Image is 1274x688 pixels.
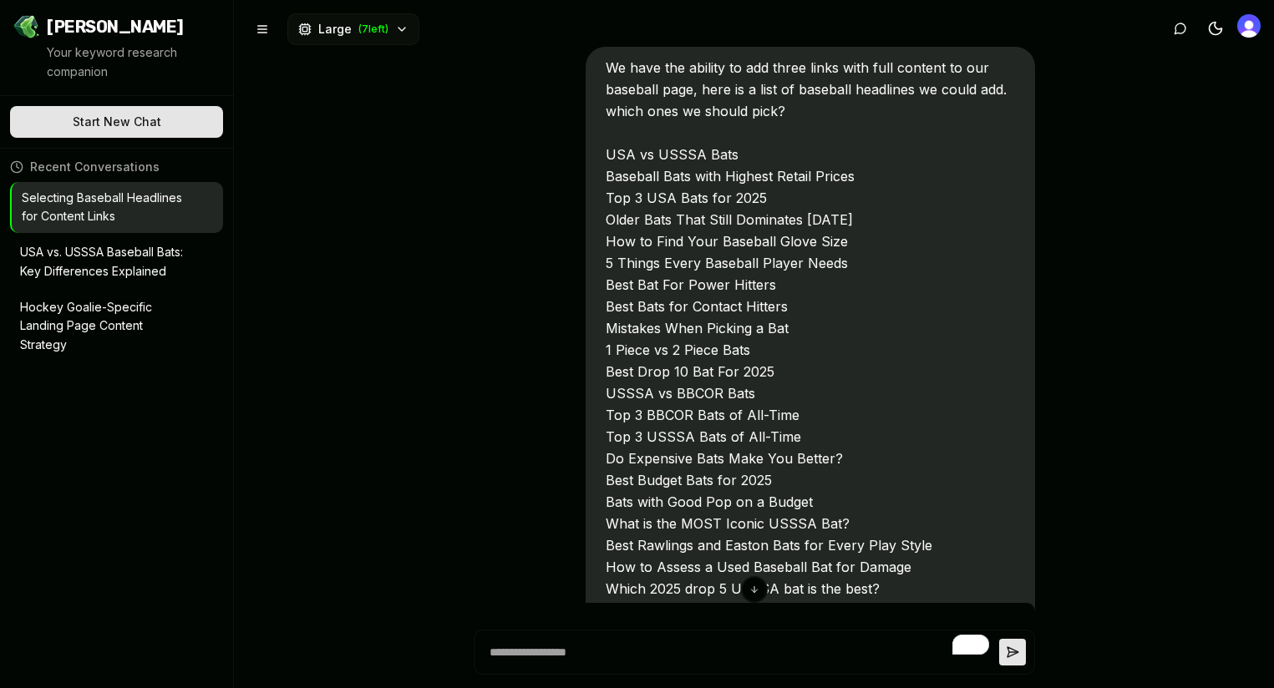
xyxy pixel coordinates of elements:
img: Jello SEO Logo [13,13,40,40]
span: Large [318,21,352,38]
button: USA vs. USSSA Baseball Bats: Key Differences Explained [10,236,223,288]
button: Large(7left) [287,13,419,45]
button: Start New Chat [10,106,223,138]
span: Recent Conversations [30,159,160,175]
button: Hockey Goalie-Specific Landing Page Content Strategy [10,291,223,362]
span: ( 7 left) [358,23,388,36]
p: USA vs. USSSA Baseball Bats: Key Differences Explained [20,243,190,281]
p: Your keyword research companion [47,43,220,82]
p: Hockey Goalie-Specific Landing Page Content Strategy [20,298,190,355]
span: We have the ability to add three links with full content to our baseball page, here is a list of ... [606,59,1007,619]
textarea: To enrich screen reader interactions, please activate Accessibility in Grammarly extension settings [483,630,999,674]
span: [PERSON_NAME] [47,15,184,38]
button: Selecting Baseball Headlines for Content Links [12,182,223,234]
span: Start New Chat [73,114,161,130]
button: Open user button [1237,14,1261,38]
p: Selecting Baseball Headlines for Content Links [22,189,190,227]
img: 's logo [1237,14,1261,38]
